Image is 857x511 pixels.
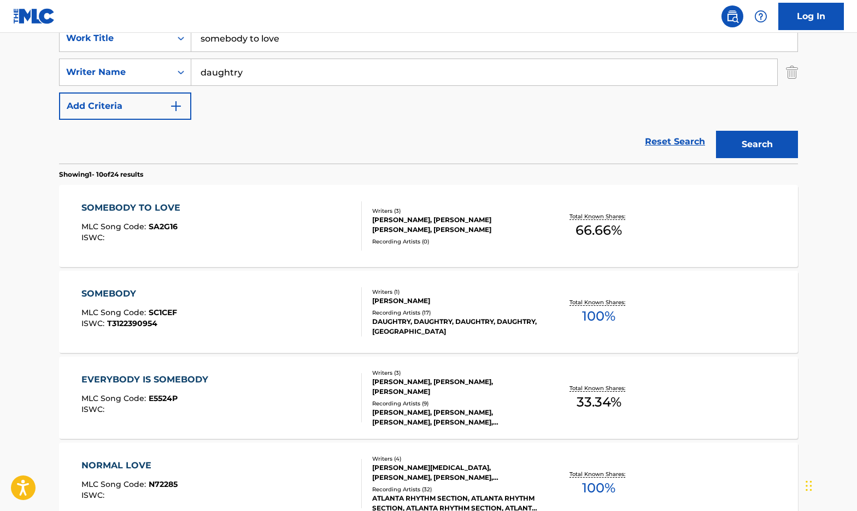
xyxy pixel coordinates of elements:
[66,66,165,79] div: Writer Name
[81,201,186,214] div: SOMEBODY TO LOVE
[59,25,798,164] form: Search Form
[754,10,767,23] img: help
[81,287,177,300] div: SOMEBODY
[372,296,537,306] div: [PERSON_NAME]
[639,130,711,154] a: Reset Search
[372,237,537,246] div: Recording Artists ( 0 )
[721,5,743,27] a: Public Search
[570,470,628,478] p: Total Known Shares:
[786,59,798,86] img: Delete Criterion
[570,298,628,306] p: Total Known Shares:
[570,384,628,392] p: Total Known Shares:
[59,170,143,179] p: Showing 1 - 10 of 24 results
[372,207,537,215] div: Writers ( 3 )
[81,318,107,328] span: ISWC :
[750,5,772,27] div: Help
[149,222,178,231] span: SA2G16
[81,222,149,231] span: MLC Song Code :
[13,8,55,24] img: MLC Logo
[81,307,149,317] span: MLC Song Code :
[372,215,537,235] div: [PERSON_NAME], [PERSON_NAME] [PERSON_NAME], [PERSON_NAME]
[577,392,621,412] span: 33.34 %
[582,478,615,498] span: 100 %
[716,131,798,158] button: Search
[149,393,178,403] span: E5524P
[81,459,178,472] div: NORMAL LOVE
[81,490,107,500] span: ISWC :
[726,10,739,23] img: search
[59,92,191,120] button: Add Criteria
[372,455,537,463] div: Writers ( 4 )
[802,458,857,511] iframe: Chat Widget
[582,306,615,326] span: 100 %
[59,185,798,267] a: SOMEBODY TO LOVEMLC Song Code:SA2G16ISWC:Writers (3)[PERSON_NAME], [PERSON_NAME] [PERSON_NAME], [...
[372,309,537,317] div: Recording Artists ( 17 )
[372,399,537,408] div: Recording Artists ( 9 )
[81,373,214,386] div: EVERYBODY IS SOMEBODY
[372,377,537,397] div: [PERSON_NAME], [PERSON_NAME], [PERSON_NAME]
[149,479,178,489] span: N72285
[149,307,177,317] span: SC1CEF
[372,288,537,296] div: Writers ( 1 )
[372,463,537,483] div: [PERSON_NAME][MEDICAL_DATA], [PERSON_NAME], [PERSON_NAME], [PERSON_NAME]
[107,318,157,328] span: T3122390954
[59,271,798,353] a: SOMEBODYMLC Song Code:SC1CEFISWC:T3122390954Writers (1)[PERSON_NAME]Recording Artists (17)DAUGHTR...
[372,408,537,427] div: [PERSON_NAME], [PERSON_NAME], [PERSON_NAME], [PERSON_NAME], [PERSON_NAME]
[81,393,149,403] span: MLC Song Code :
[570,212,628,220] p: Total Known Shares:
[806,469,812,502] div: Drag
[372,485,537,493] div: Recording Artists ( 32 )
[59,357,798,439] a: EVERYBODY IS SOMEBODYMLC Song Code:E5524PISWC:Writers (3)[PERSON_NAME], [PERSON_NAME], [PERSON_NA...
[81,479,149,489] span: MLC Song Code :
[81,233,107,242] span: ISWC :
[169,100,183,113] img: 9d2ae6d4665cec9f34b9.svg
[778,3,844,30] a: Log In
[66,32,165,45] div: Work Title
[372,317,537,336] div: DAUGHTRY, DAUGHTRY, DAUGHTRY, DAUGHTRY, [GEOGRAPHIC_DATA]
[576,220,622,240] span: 66.66 %
[372,369,537,377] div: Writers ( 3 )
[81,404,107,414] span: ISWC :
